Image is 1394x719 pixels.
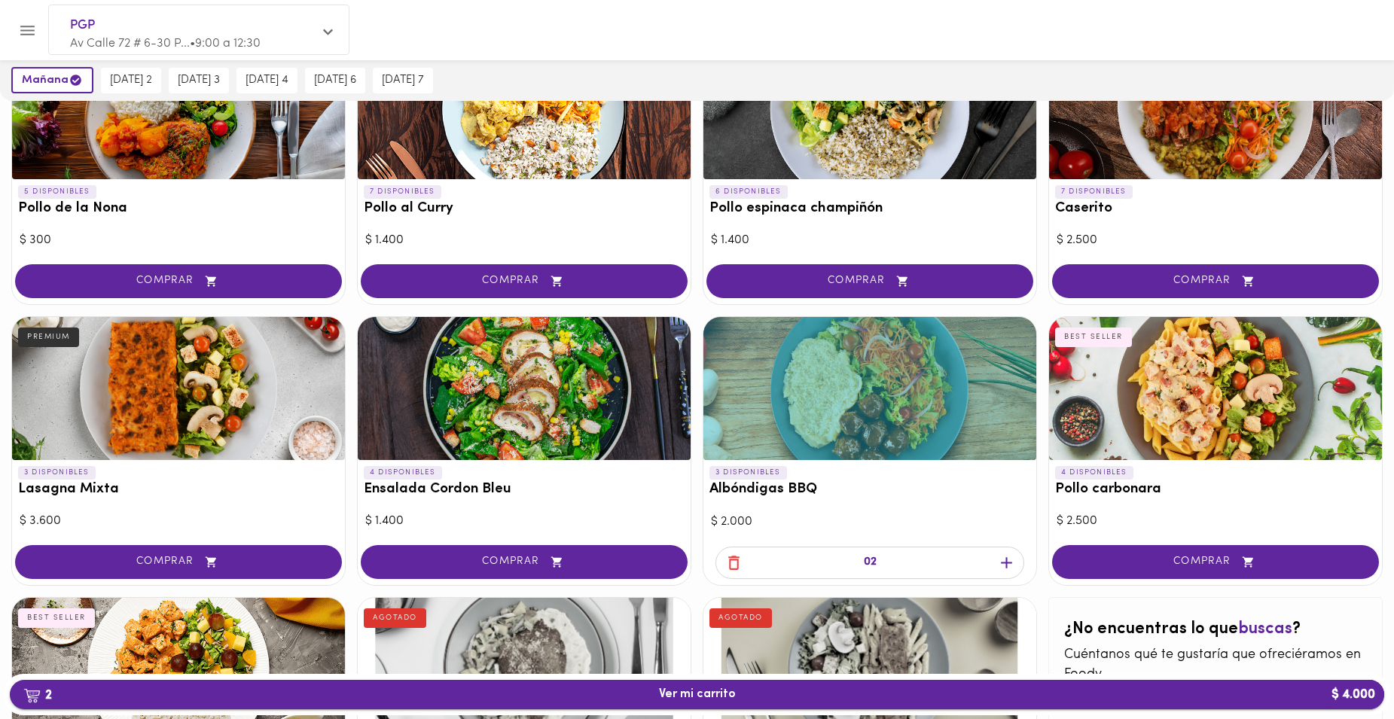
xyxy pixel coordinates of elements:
div: $ 300 [20,232,337,249]
h3: Pollo espinaca champiñón [709,201,1030,217]
p: 6 DISPONIBLES [709,185,788,199]
p: 7 DISPONIBLES [364,185,441,199]
span: COMPRAR [1071,556,1360,568]
span: COMPRAR [725,275,1014,288]
div: $ 1.400 [365,513,683,530]
button: [DATE] 6 [305,68,365,93]
b: 2 [14,685,61,705]
span: buscas [1238,620,1292,638]
button: COMPRAR [1052,264,1379,298]
button: COMPRAR [706,264,1033,298]
div: Caserito [1049,36,1382,179]
button: COMPRAR [361,545,688,579]
span: COMPRAR [380,556,669,568]
span: COMPRAR [34,275,323,288]
h3: Ensalada Cordon Bleu [364,482,685,498]
div: BEST SELLER [18,608,95,628]
button: [DATE] 4 [236,68,297,93]
button: mañana [11,67,93,93]
span: Av Calle 72 # 6-30 P... • 9:00 a 12:30 [70,38,261,50]
div: Albóndigas BBQ [703,317,1036,460]
button: [DATE] 7 [373,68,433,93]
div: $ 2.500 [1057,232,1374,249]
span: [DATE] 3 [178,74,220,87]
div: $ 1.400 [365,232,683,249]
p: 3 DISPONIBLES [709,466,787,480]
span: [DATE] 6 [314,74,356,87]
span: mañana [22,73,83,87]
p: 4 DISPONIBLES [364,466,442,480]
div: AGOTADO [709,608,772,628]
button: [DATE] 3 [169,68,229,93]
p: 3 DISPONIBLES [18,466,96,480]
div: Pollo de la Nona [12,36,345,179]
span: COMPRAR [34,556,323,568]
span: COMPRAR [1071,275,1360,288]
button: COMPRAR [15,264,342,298]
p: 5 DISPONIBLES [18,185,96,199]
span: Ver mi carrito [659,687,736,702]
div: BEST SELLER [1055,328,1132,347]
p: 02 [864,554,877,571]
h3: Pollo al Curry [364,201,685,217]
h3: Lasagna Mixta [18,482,339,498]
div: Pollo carbonara [1049,317,1382,460]
img: cart.png [23,688,41,703]
div: Lasagna Mixta [12,317,345,460]
div: $ 3.600 [20,513,337,530]
h3: Pollo carbonara [1055,482,1376,498]
div: PREMIUM [18,328,79,347]
h2: ¿No encuentras lo que ? [1064,620,1367,638]
span: [DATE] 7 [382,74,424,87]
button: 2Ver mi carrito$ 4.000 [10,680,1384,709]
div: AGOTADO [364,608,426,628]
button: [DATE] 2 [101,68,161,93]
div: $ 1.400 [711,232,1029,249]
button: Menu [9,12,46,49]
p: 4 DISPONIBLES [1055,466,1133,480]
div: Pollo espinaca champiñón [703,36,1036,179]
button: COMPRAR [361,264,688,298]
button: COMPRAR [1052,545,1379,579]
p: Cuéntanos qué te gustaría que ofreciéramos en Foody [1064,646,1367,684]
h3: Albóndigas BBQ [709,482,1030,498]
span: [DATE] 2 [110,74,152,87]
div: Ensalada Cordon Bleu [358,317,691,460]
h3: Pollo de la Nona [18,201,339,217]
span: [DATE] 4 [246,74,288,87]
span: PGP [70,16,313,35]
div: $ 2.000 [711,513,1029,531]
div: Pollo al Curry [358,36,691,179]
button: COMPRAR [15,545,342,579]
iframe: Messagebird Livechat Widget [1307,632,1379,704]
div: $ 2.500 [1057,513,1374,530]
h3: Caserito [1055,201,1376,217]
p: 7 DISPONIBLES [1055,185,1133,199]
span: COMPRAR [380,275,669,288]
